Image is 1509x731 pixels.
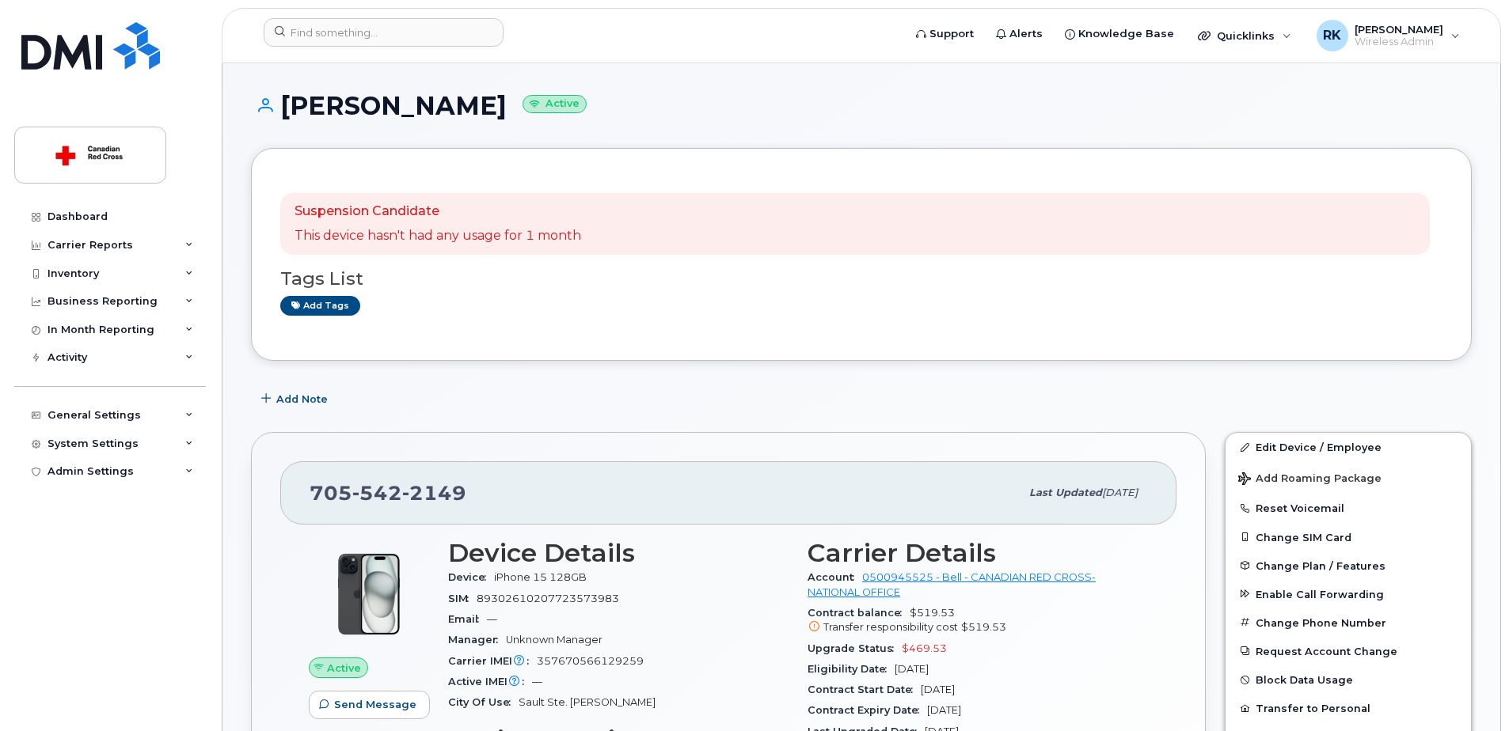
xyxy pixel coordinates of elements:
span: 705 [310,481,466,505]
h3: Tags List [280,269,1442,289]
button: Add Note [251,384,341,413]
button: Block Data Usage [1226,665,1471,694]
span: Device [448,571,494,583]
span: Transfer responsibility cost [823,621,958,633]
span: Manager [448,634,506,646]
span: [DATE] [921,684,955,695]
button: Request Account Change [1226,637,1471,665]
span: Contract Expiry Date [808,704,927,716]
button: Reset Voicemail [1226,494,1471,522]
button: Change Plan / Features [1226,551,1471,580]
a: 0500945525 - Bell - CANADIAN RED CROSS- NATIONAL OFFICE [808,571,1096,597]
span: 2149 [402,481,466,505]
span: Contract Start Date [808,684,921,695]
h3: Carrier Details [808,539,1148,567]
span: $519.53 [961,621,1006,633]
span: [DATE] [927,704,961,716]
span: Contract balance [808,607,910,619]
span: SIM [448,593,477,604]
span: $469.53 [902,642,947,654]
span: Enable Call Forwarding [1256,588,1384,600]
span: Unknown Manager [506,634,602,646]
span: $519.53 [808,607,1148,635]
span: — [532,676,542,687]
span: iPhone 15 128GB [494,571,587,583]
span: [DATE] [1102,487,1138,498]
span: [DATE] [895,663,929,675]
h3: Device Details [448,539,789,567]
span: Carrier IMEI [448,655,537,667]
button: Change SIM Card [1226,523,1471,551]
a: Edit Device / Employee [1226,433,1471,461]
span: Send Message [334,697,416,712]
span: 542 [352,481,402,505]
span: Active IMEI [448,676,532,687]
span: Add Note [276,392,328,407]
small: Active [523,95,587,113]
span: Account [808,571,862,583]
p: Suspension Candidate [295,203,581,221]
h1: [PERSON_NAME] [251,92,1472,119]
span: — [487,613,497,625]
span: Eligibility Date [808,663,895,675]
p: This device hasn't had any usage for 1 month [295,227,581,245]
span: Last updated [1029,487,1102,498]
button: Change Phone Number [1226,608,1471,637]
button: Add Roaming Package [1226,461,1471,494]
span: Add Roaming Package [1238,472,1382,487]
span: 89302610207723573983 [477,593,619,604]
span: Sault Ste. [PERSON_NAME] [519,696,656,708]
span: Upgrade Status [808,642,902,654]
a: Add tags [280,296,360,316]
span: Change Plan / Features [1256,559,1385,571]
button: Send Message [309,691,430,719]
span: City Of Use [448,696,519,708]
span: 357670566129259 [537,655,644,667]
span: Active [327,661,361,676]
img: iPhone_15_Black.png [321,547,416,642]
button: Transfer to Personal [1226,694,1471,722]
span: Email [448,613,487,625]
button: Enable Call Forwarding [1226,580,1471,608]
